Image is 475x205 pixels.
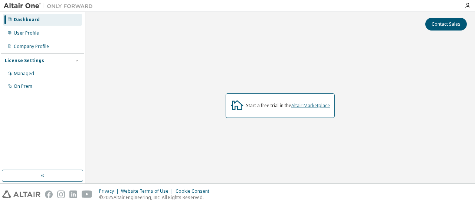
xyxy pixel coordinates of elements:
div: Company Profile [14,44,49,49]
div: Privacy [99,188,121,194]
div: Managed [14,71,34,77]
img: linkedin.svg [69,190,77,198]
img: instagram.svg [57,190,65,198]
img: Altair One [4,2,96,10]
img: youtube.svg [82,190,92,198]
img: facebook.svg [45,190,53,198]
img: altair_logo.svg [2,190,40,198]
div: On Prem [14,83,32,89]
a: Altair Marketplace [291,102,330,109]
div: License Settings [5,58,44,64]
div: Dashboard [14,17,40,23]
div: Start a free trial in the [246,103,330,109]
div: Website Terms of Use [121,188,176,194]
button: Contact Sales [425,18,467,31]
div: User Profile [14,30,39,36]
div: Cookie Consent [176,188,214,194]
p: © 2025 Altair Engineering, Inc. All Rights Reserved. [99,194,214,201]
